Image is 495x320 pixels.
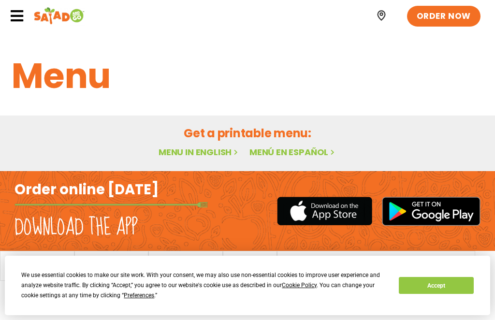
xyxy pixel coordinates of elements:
img: appstore [277,195,372,227]
h2: Get a printable menu: [12,125,483,142]
span: Cookie Policy [282,282,317,289]
div: We use essential cookies to make our site work. With your consent, we may also use non-essential ... [21,270,387,301]
a: ORDER NOW [407,6,480,27]
img: Header logo [34,6,85,26]
a: Menú en español [249,146,336,158]
a: Menu in English [159,146,240,158]
div: Cookie Consent Prompt [5,256,490,315]
h1: Menu [12,50,483,102]
h2: Download the app [15,214,138,241]
button: Accept [399,277,473,294]
span: ORDER NOW [417,11,471,22]
img: fork [15,202,208,207]
span: Preferences [124,292,154,299]
img: google_play [382,197,480,226]
h2: Order online [DATE] [15,181,159,199]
